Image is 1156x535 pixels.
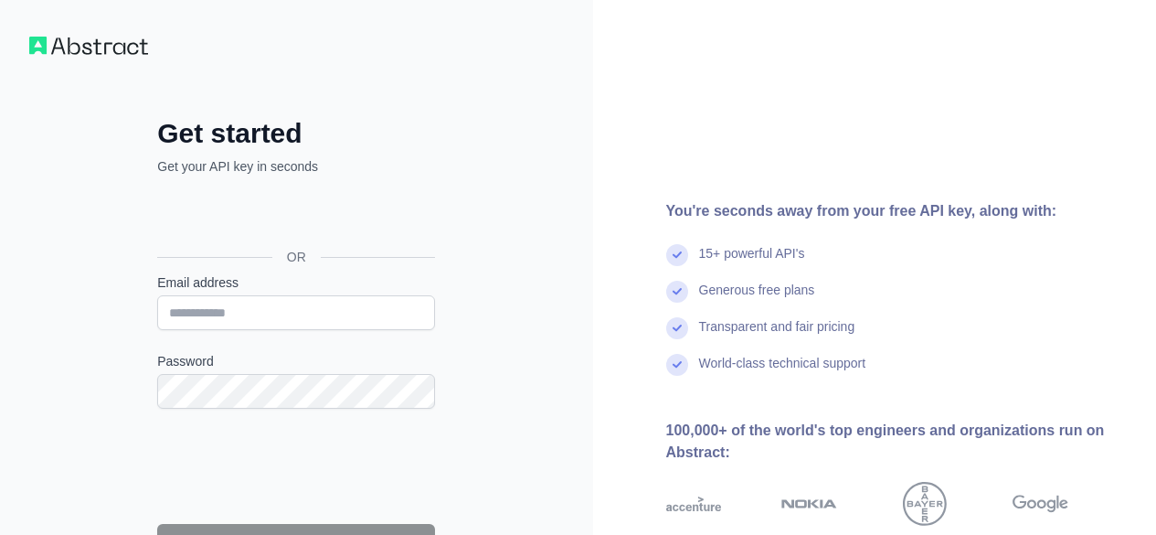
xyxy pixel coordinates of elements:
iframe: reCAPTCHA [157,431,435,502]
img: Workflow [29,37,148,55]
p: Get your API key in seconds [157,157,435,176]
h2: Get started [157,117,435,150]
div: Generous free plans [699,281,815,317]
img: check mark [666,244,688,266]
div: World-class technical support [699,354,866,391]
img: bayer [903,482,947,526]
div: You're seconds away from your free API key, along with: [666,200,1128,222]
img: check mark [666,281,688,303]
img: nokia [781,482,837,526]
img: accenture [666,482,722,526]
iframe: Sign in with Google Button [148,196,440,236]
img: google [1013,482,1068,526]
img: check mark [666,317,688,339]
img: check mark [666,354,688,376]
div: 100,000+ of the world's top engineers and organizations run on Abstract: [666,420,1128,464]
div: Transparent and fair pricing [699,317,855,354]
label: Password [157,352,435,370]
label: Email address [157,273,435,292]
span: OR [272,248,321,266]
div: 15+ powerful API's [699,244,805,281]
